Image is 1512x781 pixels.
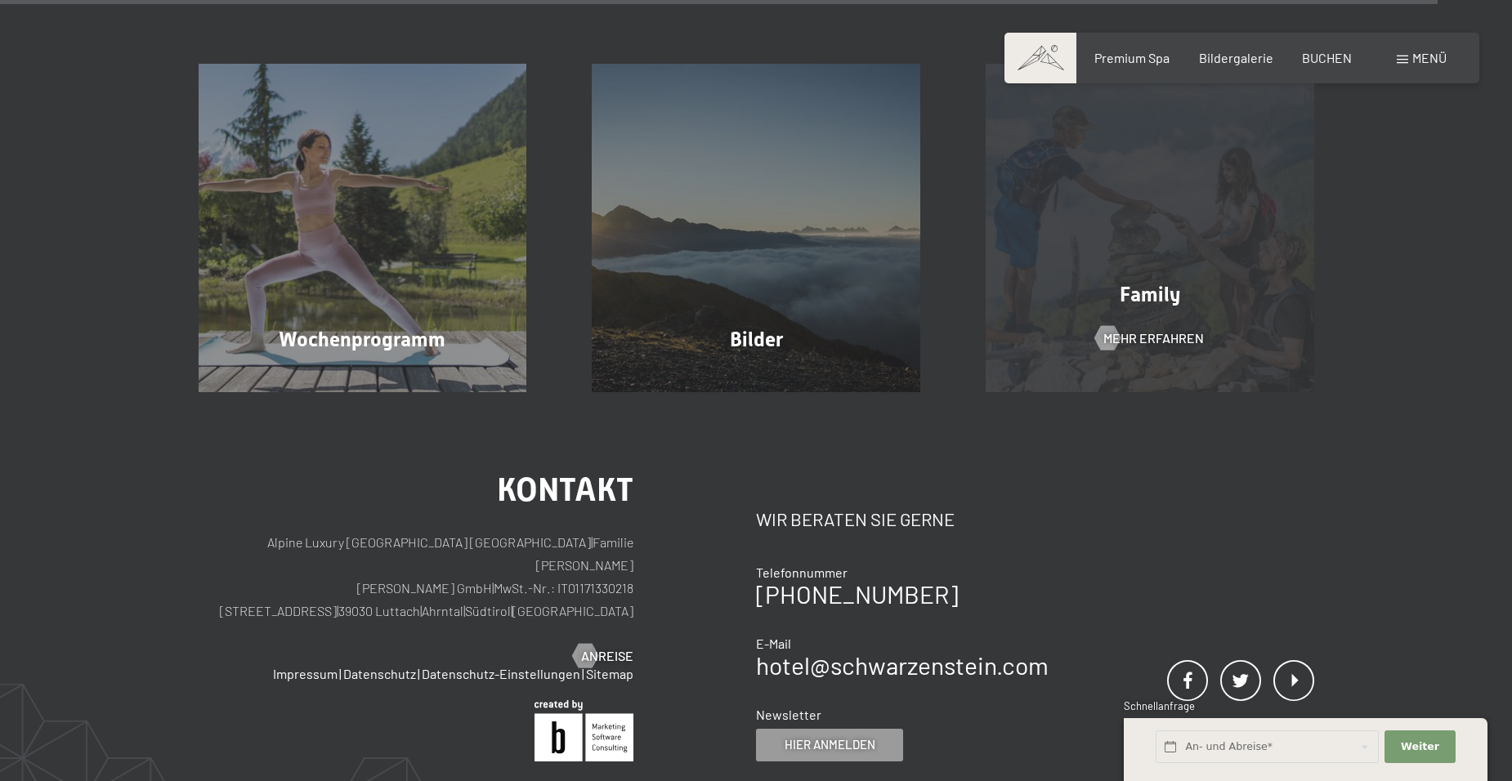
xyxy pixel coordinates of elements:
span: Wir beraten Sie gerne [756,508,955,529]
a: Datenschutz-Einstellungen [422,666,580,681]
span: | [420,603,422,618]
span: E-Mail [756,636,791,651]
span: Anreise [581,647,633,665]
span: Wochenprogramm [279,328,445,351]
a: Bildergalerie [1199,50,1273,65]
a: Hotel Schwarzenstein – unser Wochenprogramm für Aktive Wochenprogramm [166,64,560,392]
a: Hotel Schwarzenstein – unser Wochenprogramm für Aktive Family Mehr erfahren [953,64,1347,392]
a: Sitemap [586,666,633,681]
span: Newsletter [756,707,821,722]
a: Impressum [273,666,338,681]
a: Anreise [573,647,633,665]
span: Hier anmelden [785,736,875,753]
span: Schnellanfrage [1124,699,1195,712]
span: | [582,666,584,681]
span: Weiter [1401,739,1439,754]
a: Datenschutz [343,666,416,681]
a: BUCHEN [1302,50,1352,65]
button: Weiter [1385,730,1455,764]
a: [PHONE_NUMBER] [756,579,958,609]
a: Premium Spa [1094,50,1170,65]
span: Mehr erfahren [1103,329,1204,347]
a: Hotel Schwarzenstein – unser Wochenprogramm für Aktive Bilder [559,64,953,392]
span: | [337,603,338,618]
span: Menü [1412,50,1447,65]
span: Bilder [730,328,783,351]
span: Family [1120,283,1180,306]
span: | [511,603,512,618]
p: Alpine Luxury [GEOGRAPHIC_DATA] [GEOGRAPHIC_DATA] Familie [PERSON_NAME] [PERSON_NAME] GmbH MwSt.-... [199,531,634,623]
span: Kontakt [497,471,633,509]
a: hotel@schwarzenstein.com [756,650,1049,680]
img: Brandnamic GmbH | Leading Hospitality Solutions [535,700,633,761]
span: | [463,603,465,618]
span: | [339,666,342,681]
span: | [492,580,494,596]
span: | [591,534,593,550]
span: | [418,666,420,681]
span: Telefonnummer [756,565,848,580]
